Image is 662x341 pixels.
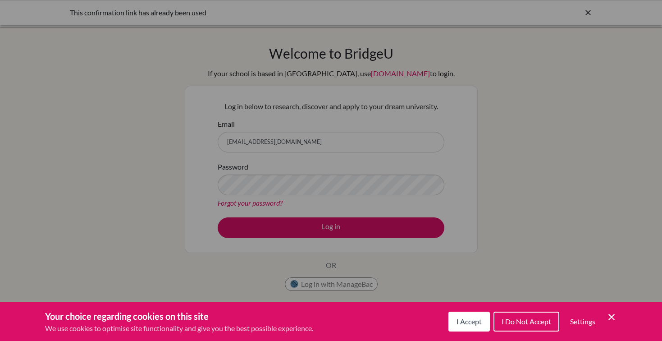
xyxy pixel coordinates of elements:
[45,323,313,334] p: We use cookies to optimise site functionality and give you the best possible experience.
[502,317,551,326] span: I Do Not Accept
[493,312,559,332] button: I Do Not Accept
[570,317,595,326] span: Settings
[457,317,482,326] span: I Accept
[45,309,313,323] h3: Your choice regarding cookies on this site
[448,312,490,332] button: I Accept
[606,312,617,323] button: Save and close
[563,313,603,331] button: Settings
